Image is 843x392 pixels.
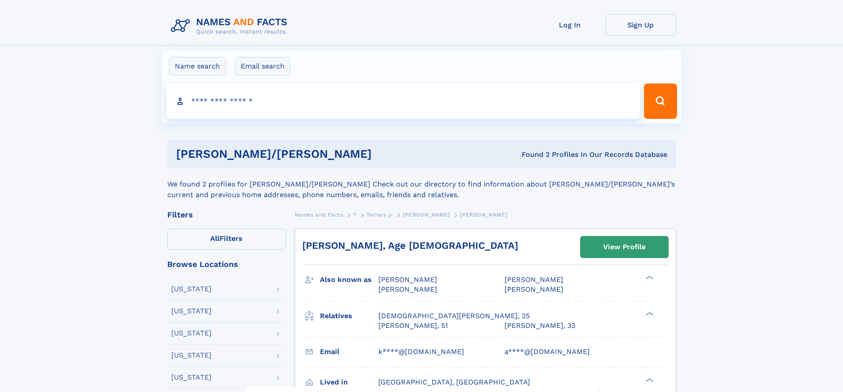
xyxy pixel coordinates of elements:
[378,285,437,293] span: [PERSON_NAME]
[171,330,212,337] div: [US_STATE]
[535,14,605,36] a: Log In
[171,285,212,293] div: [US_STATE]
[460,212,507,218] span: [PERSON_NAME]
[167,168,676,200] div: We found 2 profiles for [PERSON_NAME]/[PERSON_NAME] Check out our directory to find information a...
[166,84,640,119] input: search input
[643,275,654,281] div: ❯
[167,260,286,268] div: Browse Locations
[447,150,667,160] div: Found 2 Profiles In Our Records Database
[504,321,575,331] a: [PERSON_NAME], 33
[366,209,393,220] a: Terrery jr
[643,311,654,316] div: ❯
[605,14,676,36] a: Sign Up
[378,311,530,321] a: [DEMOGRAPHIC_DATA][PERSON_NAME], 25
[210,234,219,243] span: All
[167,228,286,250] label: Filters
[366,212,393,218] span: Terrery jr
[320,344,378,359] h3: Email
[167,211,286,219] div: Filters
[169,57,226,76] label: Name search
[320,308,378,323] h3: Relatives
[504,275,563,284] span: [PERSON_NAME]
[403,209,450,220] a: [PERSON_NAME]
[171,352,212,359] div: [US_STATE]
[295,209,343,220] a: Names and Facts
[171,374,212,381] div: [US_STATE]
[603,237,646,257] div: View Profile
[504,285,563,293] span: [PERSON_NAME]
[235,57,290,76] label: Email search
[320,272,378,287] h3: Also known as
[378,378,530,386] span: [GEOGRAPHIC_DATA], [GEOGRAPHIC_DATA]
[171,308,212,315] div: [US_STATE]
[644,84,677,119] button: Search Button
[581,236,668,258] a: View Profile
[176,148,447,160] h1: [PERSON_NAME]/[PERSON_NAME]
[403,212,450,218] span: [PERSON_NAME]
[320,375,378,390] h3: Lived in
[378,275,437,284] span: [PERSON_NAME]
[167,14,295,38] img: Logo Names and Facts
[643,377,654,383] div: ❯
[353,212,357,218] span: T
[378,321,448,331] a: [PERSON_NAME], 51
[302,240,518,251] a: [PERSON_NAME], Age [DEMOGRAPHIC_DATA]
[353,209,357,220] a: T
